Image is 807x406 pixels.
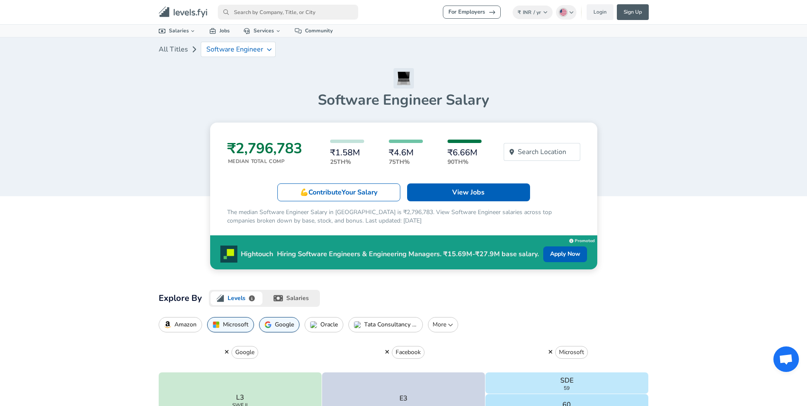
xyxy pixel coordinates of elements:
[159,41,188,58] a: All Titles
[264,290,320,307] button: salaries
[207,317,254,332] button: Microsoft
[235,348,254,357] p: Google
[556,5,576,20] button: English (US)
[407,183,530,201] a: View Jobs
[773,346,799,372] div: Open chat
[164,321,171,328] img: AmazonIcon
[543,246,587,262] a: Apply Now
[218,5,358,20] input: Search by Company, Title, or City
[342,188,377,197] span: Your Salary
[310,321,317,328] img: OracleIcon
[202,25,237,37] a: Jobs
[448,157,482,166] p: 90th%
[159,317,202,332] button: Amazon
[237,25,288,37] a: Services
[564,386,570,391] span: 59
[305,317,343,332] button: Oracle
[159,292,202,305] h2: Explore By
[227,208,580,225] p: The median Software Engineer Salary in [GEOGRAPHIC_DATA] is ₹2,796,783. View Software Engineer sa...
[348,317,423,332] button: Tata Consultancy Services
[587,4,613,20] a: Login
[330,157,364,166] p: 25th%
[518,147,566,157] p: Search Location
[518,9,521,16] span: ₹
[209,290,265,307] button: levels.fyi logoLevels
[452,187,485,197] p: View Jobs
[396,348,421,357] p: Facebook
[399,393,408,403] p: E3
[559,348,584,357] p: Microsoft
[265,321,271,328] img: GoogleIcon
[389,148,423,157] h6: ₹4.6M
[300,187,377,197] p: 💪 Contribute
[617,4,649,20] a: Sign Up
[275,321,294,328] p: Google
[428,317,458,332] button: More
[223,321,248,328] p: Microsoft
[330,148,364,157] h6: ₹1.58M
[227,140,302,157] h3: ₹2,796,783
[394,68,414,89] img: Software Engineer Icon
[354,321,361,328] img: Tata Consultancy ServicesIcon
[569,236,595,244] a: Promoted
[148,3,659,21] nav: primary
[228,157,302,165] p: Median Total Comp
[533,9,541,16] span: / yr
[217,294,224,302] img: levels.fyi logo
[320,321,338,328] p: Oracle
[241,249,273,259] p: Hightouch
[152,25,203,37] a: Salaries
[523,9,531,16] span: INR
[448,148,482,157] h6: ₹6.66M
[555,346,588,359] button: Microsoft
[220,246,237,263] img: Promo Logo
[277,183,400,201] a: 💪ContributeYour Salary
[259,317,299,332] button: Google
[206,46,263,53] p: Software Engineer
[364,321,417,328] p: Tata Consultancy Services
[159,91,649,109] h1: Software Engineer Salary
[213,321,220,328] img: MicrosoftIcon
[513,6,553,19] button: ₹INR/ yr
[273,249,543,259] p: Hiring Software Engineers & Engineering Managers. ₹15.69M-₹27.9M base salary.
[288,25,339,37] a: Community
[236,392,244,403] p: L3
[231,346,258,359] button: Google
[389,157,423,166] p: 75th%
[485,372,649,394] button: SDE59
[432,320,454,329] p: More
[443,6,501,19] a: For Employers
[560,375,573,386] p: SDE
[392,346,425,359] button: Facebook
[174,321,197,328] p: Amazon
[560,9,567,16] img: English (US)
